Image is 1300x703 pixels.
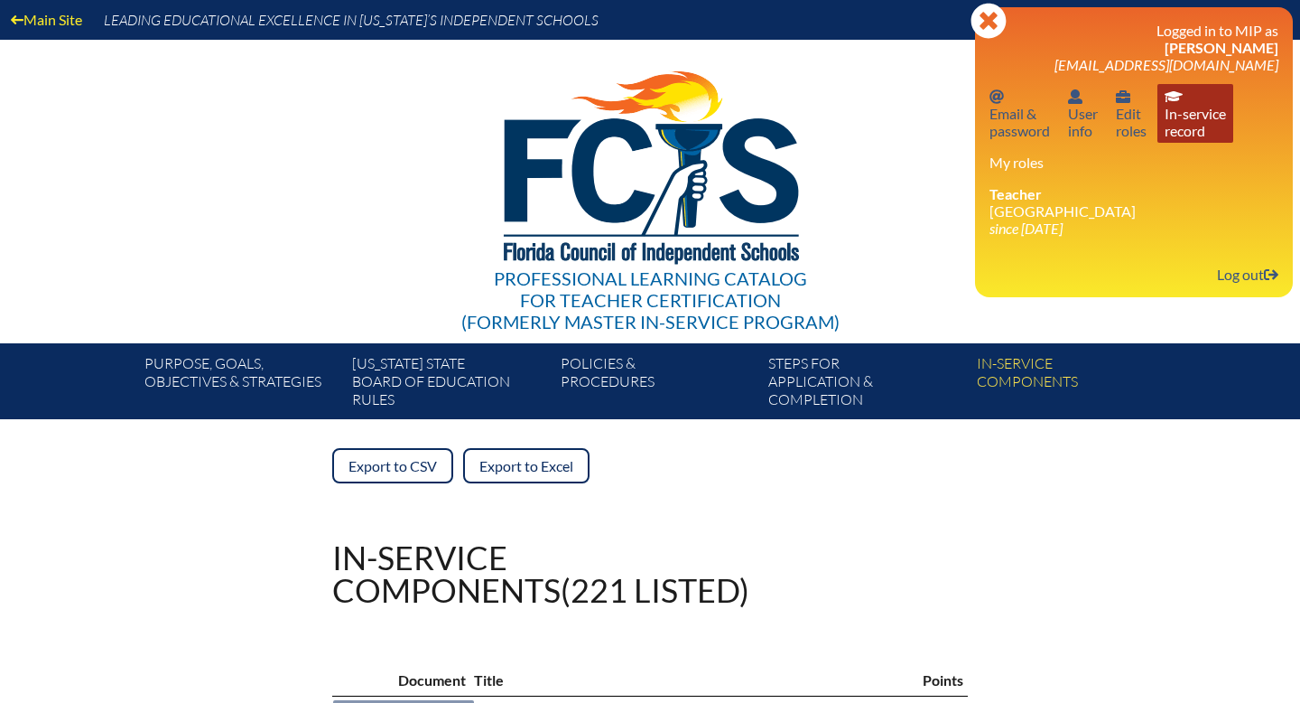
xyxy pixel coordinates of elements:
[345,351,552,419] a: [US_STATE] StateBoard of Education rules
[474,669,904,692] p: Title
[520,289,781,311] span: for Teacher Certification
[1210,262,1286,286] a: Log outLog out
[1109,84,1154,143] a: User infoEditroles
[989,185,1278,237] li: [GEOGRAPHIC_DATA]
[332,448,453,483] a: Export to CSV
[1061,84,1105,143] a: User infoUserinfo
[454,36,847,336] a: Professional Learning Catalog for Teacher Certification(formerly Master In-service Program)
[1165,89,1183,104] svg: In-service record
[970,3,1007,39] svg: Close
[970,351,1177,419] a: In-servicecomponents
[989,185,1042,202] span: Teacher
[989,220,1063,237] i: since [DATE]
[1264,267,1278,282] svg: Log out
[989,22,1278,73] h3: Logged in to MIP as
[461,267,840,333] div: Professional Learning Catalog (formerly Master In-service Program)
[1165,39,1278,56] span: [PERSON_NAME]
[923,669,963,692] p: Points
[989,89,1004,104] svg: Email password
[332,541,749,606] h1: In-service components (221 listed)
[464,40,837,286] img: FCISlogo221.eps
[337,669,466,692] p: Document
[137,351,345,419] a: Purpose, goals,objectives & strategies
[982,84,1057,143] a: Email passwordEmail &password
[1157,84,1233,143] a: In-service recordIn-servicerecord
[1054,56,1278,73] span: [EMAIL_ADDRESS][DOMAIN_NAME]
[4,7,89,32] a: Main Site
[463,448,590,483] a: Export to Excel
[553,351,761,419] a: Policies &Procedures
[1116,89,1130,104] svg: User info
[761,351,969,419] a: Steps forapplication & completion
[989,154,1278,171] h3: My roles
[1068,89,1082,104] svg: User info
